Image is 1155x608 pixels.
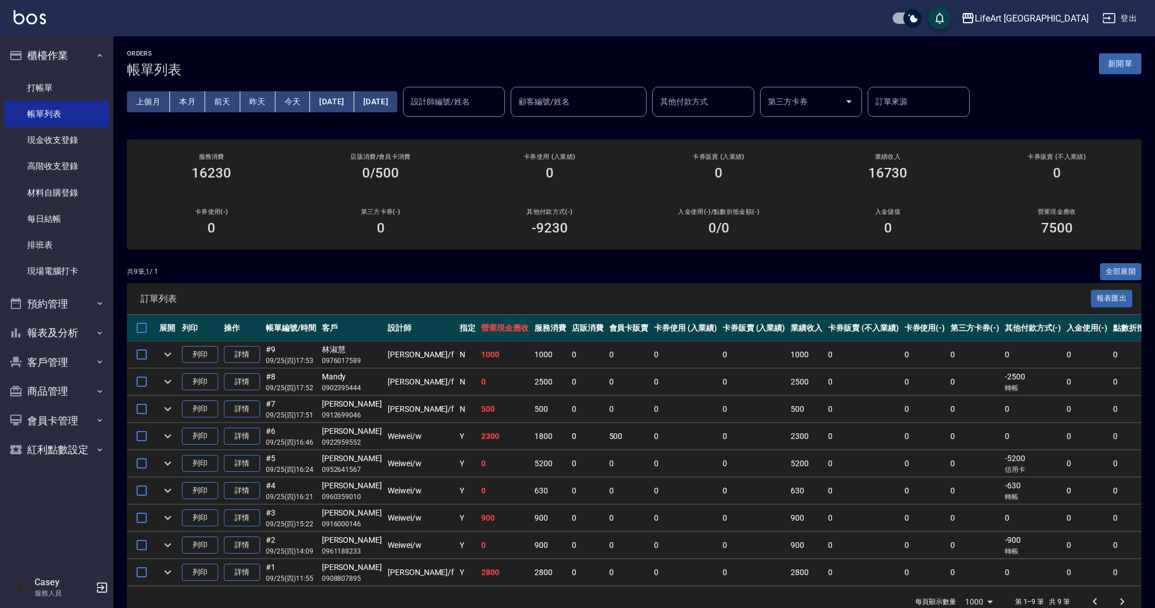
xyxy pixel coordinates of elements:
button: 列印 [182,509,218,527]
td: 2500 [788,369,825,395]
p: 0961188233 [322,546,382,556]
button: 昨天 [240,91,275,112]
span: 訂單列表 [141,293,1091,305]
p: 09/25 (四) 11:55 [266,573,316,584]
p: 0916000146 [322,519,382,529]
button: 列印 [182,373,218,391]
div: LifeArt [GEOGRAPHIC_DATA] [975,11,1089,26]
td: 0 [902,369,948,395]
img: Logo [14,10,46,24]
a: 現場電腦打卡 [5,258,109,284]
td: #2 [263,532,319,559]
td: 0 [606,369,652,395]
h3: 服務消費 [141,153,282,161]
button: 今天 [275,91,311,112]
td: 0 [478,532,532,559]
td: 900 [532,505,569,531]
td: 2500 [532,369,569,395]
h2: 其他付款方式(-) [479,208,621,216]
td: 1000 [478,341,532,368]
div: [PERSON_NAME] [322,561,382,573]
td: 0 [720,559,788,586]
td: 2800 [478,559,532,586]
td: 0 [651,478,720,504]
td: 0 [720,505,788,531]
button: expand row [159,346,176,363]
th: 入金使用(-) [1064,315,1110,341]
td: 2300 [478,423,532,450]
td: 0 [825,450,901,477]
button: 列印 [182,564,218,581]
td: 0 [569,532,606,559]
td: 0 [651,450,720,477]
a: 打帳單 [5,75,109,101]
button: Open [840,92,858,111]
p: 0952641567 [322,465,382,475]
button: [DATE] [310,91,354,112]
div: 林淑慧 [322,344,382,356]
td: 0 [1064,478,1110,504]
a: 詳情 [224,428,260,445]
th: 帳單編號/時間 [263,315,319,341]
button: LifeArt [GEOGRAPHIC_DATA] [957,7,1093,30]
h3: 0 [715,165,723,181]
td: 0 [902,423,948,450]
div: [PERSON_NAME] [322,507,382,519]
th: 展開 [156,315,179,341]
td: 0 [948,341,1002,368]
td: 0 [606,559,652,586]
td: 0 [569,341,606,368]
th: 設計師 [385,315,457,341]
td: 0 [606,505,652,531]
h3: 0 /0 [708,220,729,236]
td: #5 [263,450,319,477]
td: [PERSON_NAME] /f [385,396,457,423]
td: 0 [948,369,1002,395]
td: 0 [478,478,532,504]
div: [PERSON_NAME] [322,534,382,546]
button: 列印 [182,400,218,418]
h2: 卡券販賣 (不入業績) [986,153,1128,161]
a: 詳情 [224,537,260,554]
button: 本月 [170,91,205,112]
a: 排班表 [5,232,109,258]
td: 0 [902,450,948,477]
h3: 0 [1053,165,1061,181]
h3: 0 [207,220,215,236]
th: 卡券使用 (入業績) [651,315,720,341]
td: 0 [569,369,606,395]
button: 全部展開 [1100,263,1142,281]
td: 500 [606,423,652,450]
button: 列印 [182,537,218,554]
a: 詳情 [224,455,260,472]
td: 0 [1002,396,1064,423]
td: 1800 [532,423,569,450]
a: 現金收支登錄 [5,127,109,153]
td: 900 [788,505,825,531]
p: 0902395444 [322,383,382,393]
td: N [457,396,478,423]
div: [PERSON_NAME] [322,398,382,410]
td: 0 [606,396,652,423]
td: 630 [532,478,569,504]
td: 0 [720,532,788,559]
td: 2800 [788,559,825,586]
td: 500 [478,396,532,423]
button: 列印 [182,346,218,364]
h3: 0 [377,220,385,236]
a: 每日結帳 [5,206,109,232]
button: 列印 [182,455,218,472]
td: 0 [948,396,1002,423]
td: 2300 [788,423,825,450]
button: expand row [159,428,176,445]
h2: ORDERS [127,50,181,57]
th: 會員卡販賣 [606,315,652,341]
td: 0 [825,478,901,504]
td: 0 [606,341,652,368]
button: 新開單 [1099,53,1141,74]
a: 詳情 [224,373,260,391]
td: 0 [1002,559,1064,586]
th: 卡券使用(-) [902,315,948,341]
div: [PERSON_NAME] [322,425,382,437]
td: 1000 [532,341,569,368]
